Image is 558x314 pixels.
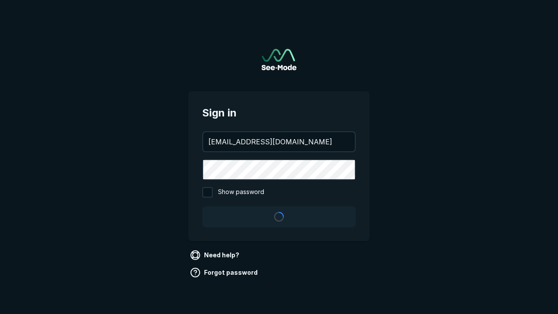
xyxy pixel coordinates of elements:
a: Need help? [188,248,243,262]
span: Sign in [202,105,356,121]
input: your@email.com [203,132,355,151]
a: Forgot password [188,266,261,280]
img: See-Mode Logo [262,49,296,70]
a: Go to sign in [262,49,296,70]
span: Show password [218,187,264,198]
